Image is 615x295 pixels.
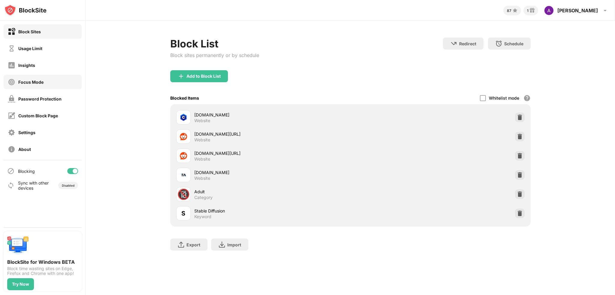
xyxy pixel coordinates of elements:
[18,180,49,191] div: Sync with other devices
[186,242,200,247] div: Export
[18,80,44,85] div: Focus Mode
[4,4,47,16] img: logo-blocksite.svg
[194,208,350,214] div: Stable Diffusion
[18,96,62,101] div: Password Protection
[194,150,350,156] div: [DOMAIN_NAME][URL]
[18,63,35,68] div: Insights
[8,78,15,86] img: focus-off.svg
[194,195,213,200] div: Category
[18,46,42,51] div: Usage Limit
[511,7,519,14] img: points-small.svg
[186,74,221,79] div: Add to Block List
[170,52,259,58] div: Block sites permanently or by schedule
[227,242,241,247] div: Import
[8,129,15,136] img: settings-off.svg
[194,214,211,219] div: Keyword
[489,95,519,101] div: Whitelist mode
[180,171,187,179] img: favicons
[7,235,29,257] img: push-desktop.svg
[459,41,476,46] div: Redirect
[194,112,350,118] div: [DOMAIN_NAME]
[12,282,29,287] div: Try Now
[7,266,78,276] div: Block time wasting sites on Edge, Firefox and Chrome with one app!
[529,7,536,14] img: reward-small.svg
[194,188,350,195] div: Adult
[194,137,210,143] div: Website
[8,112,15,119] img: customize-block-page-off.svg
[527,8,529,13] div: 1
[194,156,210,162] div: Website
[180,133,187,140] img: favicons
[8,95,15,103] img: password-protection-off.svg
[544,6,554,15] img: ACg8ocIbA543-93w04xbtoAauMEUHRtYYPAeLKYetEnnu5bkuOEbyg=s96-c
[177,188,190,200] div: 🔞
[18,169,35,174] div: Blocking
[18,147,31,152] div: About
[194,169,350,176] div: [DOMAIN_NAME]
[18,113,58,118] div: Custom Block Page
[8,28,15,35] img: block-on.svg
[7,182,14,189] img: sync-icon.svg
[180,114,187,121] img: favicons
[194,176,210,181] div: Website
[504,41,523,46] div: Schedule
[8,146,15,153] img: about-off.svg
[180,152,187,159] img: favicons
[194,118,210,123] div: Website
[194,131,350,137] div: [DOMAIN_NAME][URL]
[7,259,78,265] div: BlockSite for Windows BETA
[170,95,199,101] div: Blocked Items
[181,209,185,218] div: S
[8,45,15,52] img: time-usage-off.svg
[62,184,74,187] div: Disabled
[170,38,259,50] div: Block List
[557,8,598,14] div: [PERSON_NAME]
[18,130,35,135] div: Settings
[8,62,15,69] img: insights-off.svg
[7,167,14,175] img: blocking-icon.svg
[18,29,41,34] div: Block Sites
[507,8,511,13] div: 87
